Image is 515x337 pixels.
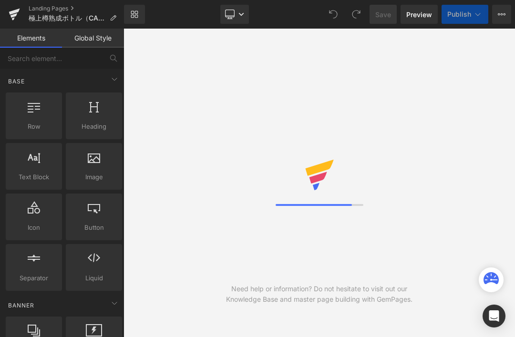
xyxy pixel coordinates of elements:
[401,5,438,24] a: Preview
[69,273,119,283] span: Liquid
[324,5,343,24] button: Undo
[69,122,119,132] span: Heading
[7,77,26,86] span: Base
[62,29,124,48] a: Global Style
[375,10,391,20] span: Save
[347,5,366,24] button: Redo
[9,122,59,132] span: Row
[221,284,417,305] div: Need help or information? Do not hesitate to visit out our Knowledge Base and master page buildin...
[492,5,511,24] button: More
[29,14,106,22] span: 極上樽熟成ボトル（CAMPFIRE）
[69,223,119,233] span: Button
[9,273,59,283] span: Separator
[69,172,119,182] span: Image
[447,10,471,18] span: Publish
[124,5,145,24] a: New Library
[9,172,59,182] span: Text Block
[9,223,59,233] span: Icon
[442,5,488,24] button: Publish
[29,5,124,12] a: Landing Pages
[406,10,432,20] span: Preview
[7,301,35,310] span: Banner
[483,305,505,327] div: Open Intercom Messenger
